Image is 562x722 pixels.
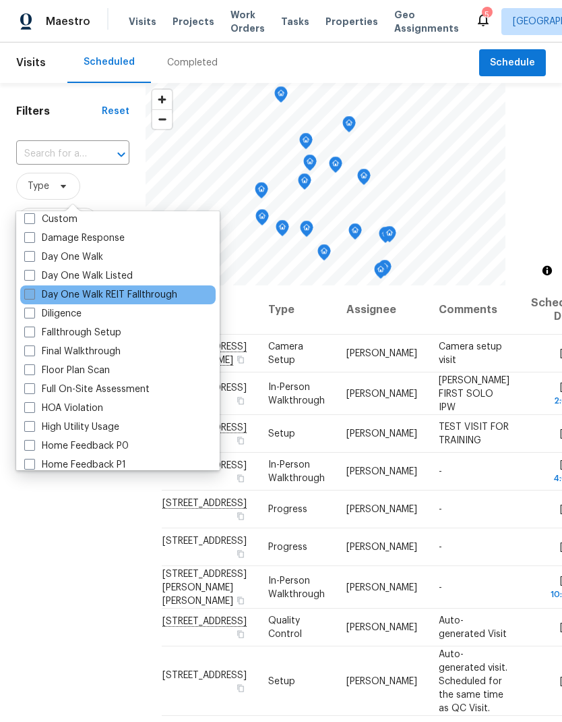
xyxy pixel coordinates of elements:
[543,263,551,278] span: Toggle attribution
[24,420,119,434] label: High Utility Usage
[162,536,247,546] span: [STREET_ADDRESS]
[439,543,442,552] span: -
[490,55,535,72] span: Schedule
[357,169,371,190] div: Map marker
[346,429,417,439] span: [PERSON_NAME]
[102,105,129,118] div: Reset
[24,458,126,472] label: Home Feedback P1
[16,105,102,118] h1: Filters
[439,342,502,365] span: Camera setup visit
[539,262,555,279] button: Toggle attribution
[24,231,125,245] label: Damage Response
[348,223,362,244] div: Map marker
[24,213,77,226] label: Custom
[394,8,459,35] span: Geo Assignments
[167,56,218,70] div: Completed
[281,17,309,26] span: Tasks
[346,349,417,358] span: [PERSON_NAME]
[24,307,82,321] label: Diligence
[152,90,172,109] button: Zoom in
[173,15,214,28] span: Projects
[235,628,247,640] button: Copy Address
[235,354,247,366] button: Copy Address
[439,505,442,514] span: -
[383,226,396,247] div: Map marker
[439,467,442,476] span: -
[257,285,336,335] th: Type
[378,260,392,281] div: Map marker
[268,460,325,483] span: In-Person Walkthrough
[24,439,129,453] label: Home Feedback P0
[346,467,417,476] span: [PERSON_NAME]
[428,285,520,335] th: Comments
[28,179,49,193] span: Type
[24,326,121,339] label: Fallthrough Setup
[24,383,150,396] label: Full On-Site Assessment
[268,616,302,639] span: Quality Control
[439,582,442,592] span: -
[342,116,356,137] div: Map marker
[268,429,295,439] span: Setup
[46,15,90,28] span: Maestro
[235,548,247,560] button: Copy Address
[235,394,247,406] button: Copy Address
[336,285,428,335] th: Assignee
[346,389,417,398] span: [PERSON_NAME]
[24,401,103,415] label: HOA Violation
[146,83,505,285] canvas: Map
[482,8,491,22] div: 5
[317,244,331,265] div: Map marker
[439,616,507,639] span: Auto-generated Visit
[268,342,303,365] span: Camera Setup
[16,48,46,78] span: Visits
[152,109,172,129] button: Zoom out
[346,505,417,514] span: [PERSON_NAME]
[379,227,392,248] div: Map marker
[479,49,546,77] button: Schedule
[374,262,387,283] div: Map marker
[24,288,177,302] label: Day One Walk REIT Fallthrough
[329,157,342,177] div: Map marker
[268,382,325,405] span: In-Person Walkthrough
[439,375,509,412] span: [PERSON_NAME] FIRST SOLO IPW
[325,15,378,28] span: Properties
[346,676,417,686] span: [PERSON_NAME]
[300,221,313,242] div: Map marker
[255,209,269,230] div: Map marker
[24,364,110,377] label: Floor Plan Scan
[235,435,247,447] button: Copy Address
[235,472,247,484] button: Copy Address
[162,569,247,605] span: [STREET_ADDRESS][PERSON_NAME][PERSON_NAME]
[84,55,135,69] div: Scheduled
[439,649,507,713] span: Auto-generated visit. Scheduled for the same time as QC Visit.
[235,510,247,522] button: Copy Address
[24,250,103,264] label: Day One Walk
[255,182,268,203] div: Map marker
[303,155,317,175] div: Map marker
[235,594,247,606] button: Copy Address
[274,86,288,107] div: Map marker
[346,582,417,592] span: [PERSON_NAME]
[152,110,172,129] span: Zoom out
[439,422,509,445] span: TEST VISIT FOR TRAINING
[24,345,121,358] label: Final Walkthrough
[268,543,307,552] span: Progress
[235,682,247,694] button: Copy Address
[162,670,247,679] span: [STREET_ADDRESS]
[346,543,417,552] span: [PERSON_NAME]
[276,220,289,241] div: Map marker
[112,145,131,164] button: Open
[230,8,265,35] span: Work Orders
[268,505,307,514] span: Progress
[268,676,295,686] span: Setup
[24,269,133,283] label: Day One Walk Listed
[298,173,311,194] div: Map marker
[346,623,417,632] span: [PERSON_NAME]
[16,144,92,165] input: Search for an address...
[268,576,325,599] span: In-Person Walkthrough
[129,15,156,28] span: Visits
[299,133,313,154] div: Map marker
